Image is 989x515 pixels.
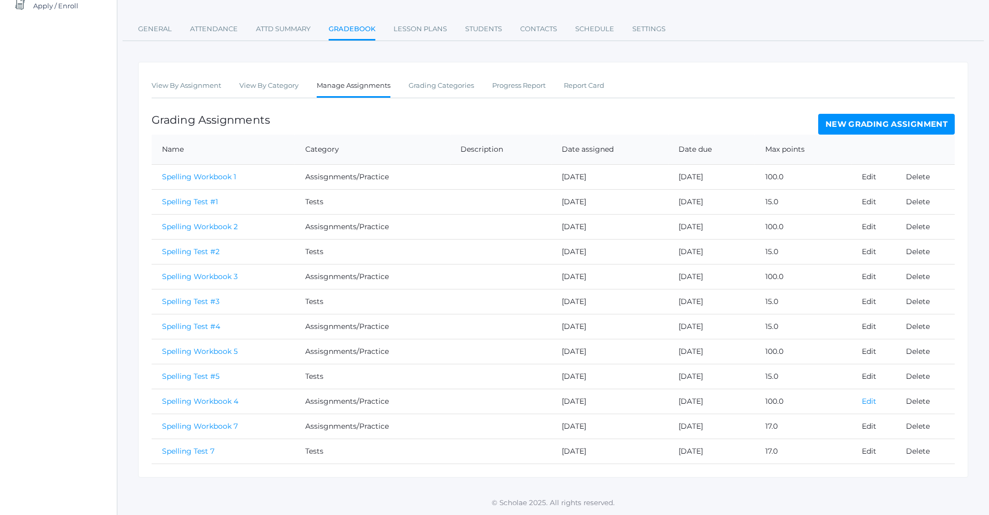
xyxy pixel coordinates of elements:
a: Spelling Workbook 1 [162,172,236,181]
th: Name [152,135,295,165]
a: Spelling Test #2 [162,247,220,256]
td: [DATE] [668,289,755,314]
a: Delete [906,397,930,406]
td: [DATE] [551,414,668,439]
a: Report Card [564,75,604,96]
a: Edit [862,397,876,406]
td: 15.0 [755,189,851,214]
td: 17.0 [755,439,851,464]
td: [DATE] [668,214,755,239]
a: Spelling Test #4 [162,322,220,331]
td: Tests [295,239,450,264]
td: [DATE] [668,439,755,464]
td: Tests [295,439,450,464]
a: Schedule [575,19,614,39]
a: Spelling Workbook 3 [162,272,238,281]
td: [DATE] [551,214,668,239]
td: Assisgnments/Practice [295,264,450,289]
a: Delete [906,446,930,456]
td: 100.0 [755,264,851,289]
a: Edit [862,272,876,281]
td: [DATE] [668,189,755,214]
th: Max points [755,135,851,165]
a: Attd Summary [256,19,310,39]
a: Edit [862,372,876,381]
p: © Scholae 2025. All rights reserved. [117,497,989,508]
a: Edit [862,247,876,256]
td: [DATE] [551,314,668,339]
a: Spelling Test #1 [162,197,218,206]
a: Edit [862,322,876,331]
td: 100.0 [755,214,851,239]
a: Grading Categories [409,75,474,96]
td: Tests [295,289,450,314]
a: Edit [862,197,876,206]
a: Progress Report [492,75,546,96]
a: Spelling Test 7 [162,446,214,456]
td: 15.0 [755,364,851,389]
a: Settings [632,19,666,39]
td: [DATE] [668,339,755,364]
a: Edit [862,446,876,456]
a: Delete [906,372,930,381]
a: Delete [906,197,930,206]
a: Delete [906,272,930,281]
td: [DATE] [668,389,755,414]
a: Lesson Plans [394,19,447,39]
td: [DATE] [668,414,755,439]
th: Date due [668,135,755,165]
td: [DATE] [551,339,668,364]
th: Description [450,135,552,165]
td: 100.0 [755,339,851,364]
td: [DATE] [668,314,755,339]
a: Manage Assignments [317,75,390,98]
a: General [138,19,172,39]
td: [DATE] [668,364,755,389]
td: [DATE] [668,164,755,189]
td: [DATE] [551,439,668,464]
a: Spelling Workbook 4 [162,397,238,406]
td: [DATE] [551,239,668,264]
a: Delete [906,222,930,231]
td: [DATE] [551,189,668,214]
td: 100.0 [755,164,851,189]
td: Assisgnments/Practice [295,164,450,189]
a: Spelling Test #5 [162,372,220,381]
a: New Grading Assignment [818,114,955,135]
a: Attendance [190,19,238,39]
td: [DATE] [551,289,668,314]
td: 100.0 [755,389,851,414]
a: Edit [862,172,876,181]
td: [DATE] [668,239,755,264]
a: Delete [906,322,930,331]
a: Edit [862,421,876,431]
td: Assisgnments/Practice [295,389,450,414]
a: Edit [862,297,876,306]
th: Date assigned [551,135,668,165]
td: [DATE] [551,389,668,414]
a: Edit [862,222,876,231]
td: Tests [295,364,450,389]
td: Assisgnments/Practice [295,414,450,439]
a: View By Assignment [152,75,221,96]
td: [DATE] [551,264,668,289]
td: Tests [295,189,450,214]
a: Gradebook [329,19,375,41]
a: Delete [906,247,930,256]
td: Assisgnments/Practice [295,314,450,339]
a: Students [465,19,502,39]
td: 15.0 [755,314,851,339]
a: Delete [906,421,930,431]
a: Contacts [520,19,557,39]
h1: Grading Assignments [152,114,270,126]
td: 15.0 [755,289,851,314]
a: Edit [862,347,876,356]
td: 17.0 [755,414,851,439]
a: Delete [906,172,930,181]
a: Delete [906,347,930,356]
td: Assisgnments/Practice [295,214,450,239]
a: Spelling Workbook 5 [162,347,238,356]
td: [DATE] [551,164,668,189]
a: Spelling Workbook 2 [162,222,238,231]
td: Assisgnments/Practice [295,339,450,364]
